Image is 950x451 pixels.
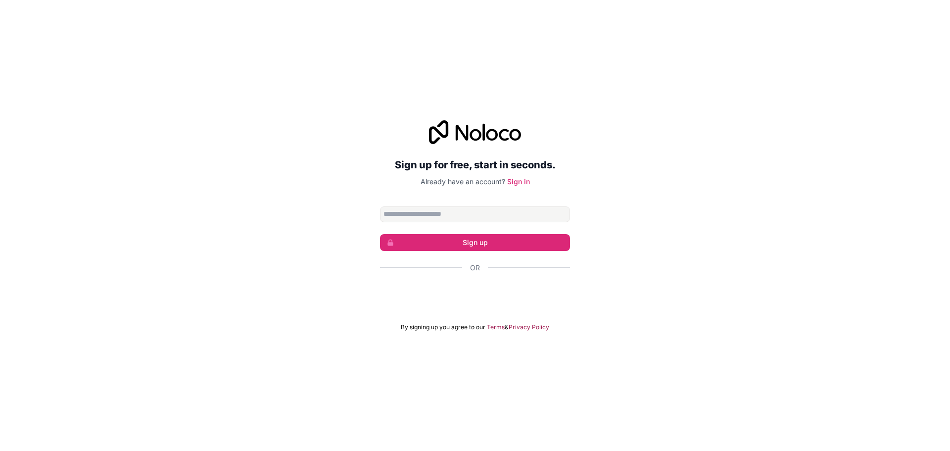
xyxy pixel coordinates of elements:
input: Email address [380,206,570,222]
button: Sign up [380,234,570,251]
a: Sign in [507,177,530,186]
span: Or [470,263,480,273]
span: By signing up you agree to our [401,323,485,331]
a: Privacy Policy [509,323,549,331]
span: Already have an account? [421,177,505,186]
a: Terms [487,323,505,331]
h2: Sign up for free, start in seconds. [380,156,570,174]
span: & [505,323,509,331]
